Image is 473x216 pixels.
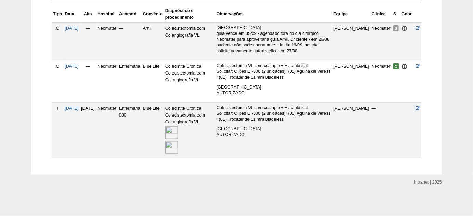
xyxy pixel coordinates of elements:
p: [GEOGRAPHIC_DATA] AUTORIZADO [217,84,331,96]
a: [DATE] [65,106,78,111]
td: Blue Life [142,102,164,157]
th: Cobr. [400,6,414,23]
p: [GEOGRAPHIC_DATA] AUTORIZADO [217,126,331,138]
td: — [118,22,142,60]
th: Convênio [142,6,164,23]
td: — [80,22,96,60]
td: Blue Life [142,60,164,103]
td: Enfermaria 000 [118,102,142,157]
th: Observações [215,6,332,23]
div: C [53,25,62,32]
td: [PERSON_NAME] [332,60,370,103]
th: Equipe [332,6,370,23]
td: Neomater [96,60,118,103]
div: Intranet | 2025 [414,179,442,186]
p: Colecistectomia VL com coalngio + H. Umbilical Solicitar: Clipes LT-300 (2 unidades); (01) Agulha... [217,63,331,80]
th: S [392,6,400,23]
td: Amil [142,22,164,60]
td: Neomater [370,60,392,103]
th: Diagnóstico e procedimento [164,6,215,23]
span: Hospital [402,64,408,69]
th: Alta [80,6,96,23]
td: — [80,60,96,103]
td: [PERSON_NAME] [332,102,370,157]
p: Colecistectomia VL com coalngio + H. Umbilical Solicitar: Clipes LT-300 (2 unidades); (01) Agulha... [217,105,331,122]
div: I [53,105,62,112]
a: [DATE] [65,26,78,31]
span: Suspensa [393,25,399,31]
td: [PERSON_NAME] [332,22,370,60]
td: Enfermaria [118,60,142,103]
span: Confirmada [393,63,399,69]
a: [DATE] [65,64,78,69]
th: Clínica [370,6,392,23]
td: Colecistite Crônica Colecistectomia com Colangiografia VL [164,102,215,157]
td: Colecistectomia com Colangiografia VL [164,22,215,60]
span: Hospital [402,26,408,31]
div: C [53,63,62,70]
td: Neomater [96,22,118,60]
span: [DATE] [81,106,95,111]
p: [GEOGRAPHIC_DATA] guia vence em 05/09 - agendado fora do dia cirúrgico Neomater para aproveitar a... [217,25,331,54]
td: Colecistite Crônica Colecistectomia com Colangiografia VL [164,60,215,103]
td: Neomater [96,102,118,157]
td: Neomater [370,22,392,60]
th: Data [63,6,80,23]
th: Acomod. [118,6,142,23]
td: — [370,102,392,157]
th: Hospital [96,6,118,23]
th: Tipo [52,6,63,23]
